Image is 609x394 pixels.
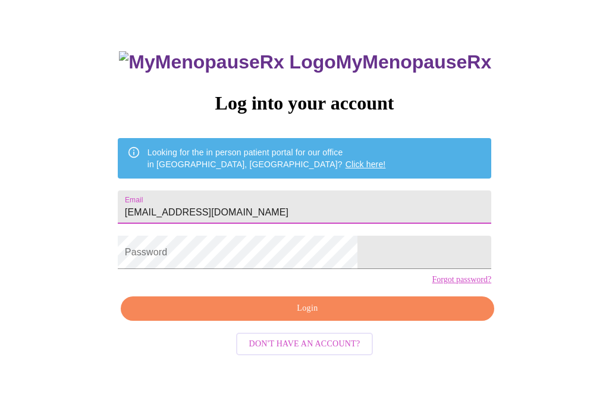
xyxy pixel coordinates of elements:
div: Looking for the in person patient portal for our office in [GEOGRAPHIC_DATA], [GEOGRAPHIC_DATA]? [147,142,386,175]
a: Click here! [346,160,386,169]
span: Don't have an account? [249,337,360,352]
img: MyMenopauseRx Logo [119,51,335,73]
h3: MyMenopauseRx [119,51,491,73]
a: Forgot password? [432,275,491,284]
span: Login [134,301,481,316]
button: Login [121,296,494,321]
button: Don't have an account? [236,333,373,356]
h3: Log into your account [118,92,491,114]
a: Don't have an account? [233,338,376,348]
